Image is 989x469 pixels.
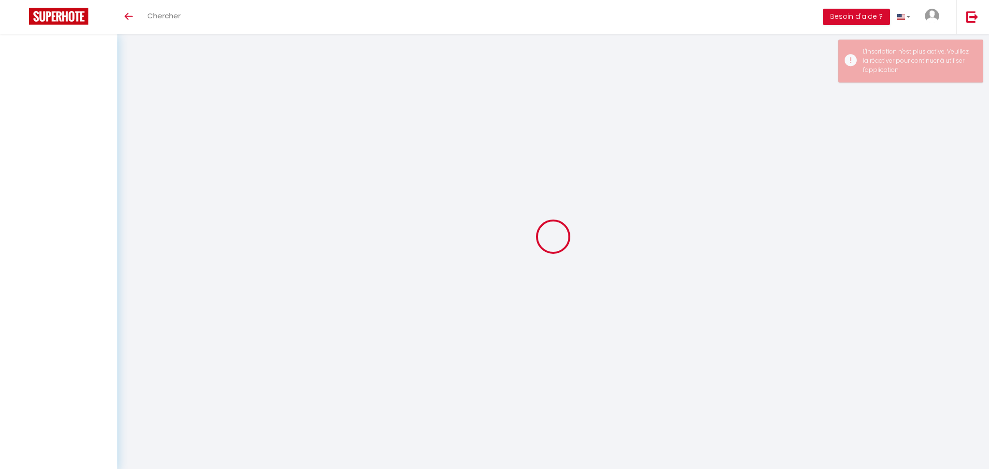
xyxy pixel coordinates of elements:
[147,11,181,21] span: Chercher
[29,8,88,25] img: Super Booking
[966,11,978,23] img: logout
[863,47,973,75] div: L'inscription n'est plus active. Veuillez la réactiver pour continuer à utiliser l'application
[823,9,890,25] button: Besoin d'aide ?
[925,9,939,23] img: ...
